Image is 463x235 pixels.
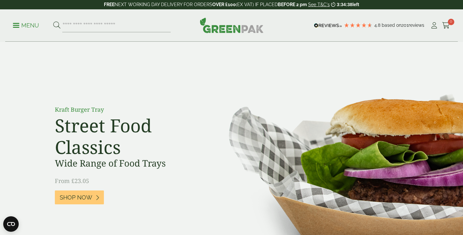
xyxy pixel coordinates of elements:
[55,190,104,204] a: Shop Now
[13,22,39,28] a: Menu
[200,17,264,33] img: GreenPak Supplies
[314,23,342,28] img: REVIEWS.io
[344,22,373,28] div: 4.79 Stars
[60,194,92,201] span: Shop Now
[55,105,200,114] p: Kraft Burger Tray
[55,115,200,158] h2: Street Food Classics
[278,2,307,7] strong: BEFORE 2 pm
[374,23,382,28] span: 4.8
[337,2,352,7] span: 3:34:38
[382,23,401,28] span: Based on
[212,2,236,7] strong: OVER £100
[3,216,19,232] button: Open CMP widget
[442,22,450,29] i: Cart
[104,2,115,7] strong: FREE
[448,19,454,25] span: 0
[352,2,359,7] span: left
[55,158,200,169] h3: Wide Range of Food Trays
[13,22,39,29] p: Menu
[308,2,330,7] a: See T&C's
[430,22,438,29] i: My Account
[442,21,450,30] a: 0
[408,23,424,28] span: reviews
[401,23,408,28] span: 201
[55,177,89,185] span: From £23.05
